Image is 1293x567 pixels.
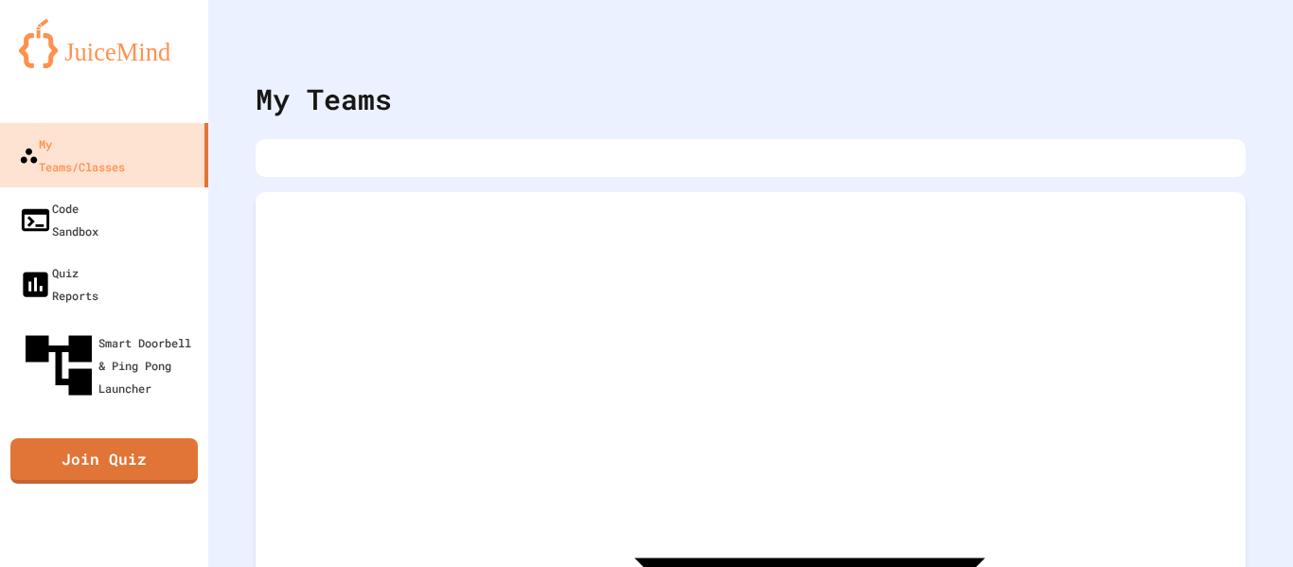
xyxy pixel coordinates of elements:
[19,261,98,307] div: Quiz Reports
[10,438,198,484] a: Join Quiz
[19,133,125,178] div: My Teams/Classes
[19,197,98,242] div: Code Sandbox
[19,19,189,68] img: logo-orange.svg
[256,78,392,120] div: My Teams
[19,326,201,405] div: Smart Doorbell & Ping Pong Launcher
